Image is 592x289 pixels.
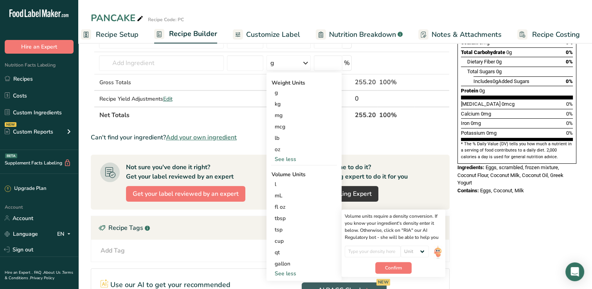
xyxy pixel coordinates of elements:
[274,248,334,256] div: qt
[565,262,584,281] div: Open Intercom Messenger
[566,49,573,55] span: 0%
[461,130,485,136] span: Potassium
[355,94,376,103] div: 0
[461,88,478,94] span: Protein
[133,189,239,199] span: Get your label reviewed by an expert
[5,40,74,54] button: Hire an Expert
[480,188,524,193] span: Eggs, Coconut, Milk
[163,95,172,103] span: Edit
[353,107,378,123] th: 255.20
[5,128,53,136] div: Custom Reports
[271,170,337,179] div: Volume Units
[274,260,334,268] div: gallon
[316,26,403,43] a: Nutrition Breakdown
[461,40,478,45] span: Sodium
[271,79,337,87] div: Weight Units
[233,26,300,43] a: Customize Label
[43,270,62,275] a: About Us .
[271,155,337,163] div: See less
[496,59,502,65] span: 0g
[126,186,245,202] button: Get your label reviewed by an expert
[461,49,505,55] span: Total Carbohydrate
[99,78,224,87] div: Gross Totals
[345,213,442,241] div: Volume units require a density conversion. If you know your ingredient's density enter it below. ...
[30,275,54,281] a: Privacy Policy
[271,269,337,278] div: See less
[57,229,74,238] div: EN
[566,120,573,126] span: 0%
[467,69,495,74] span: Total Sugars
[434,246,442,259] img: ai-bot.1dcbe71.gif
[91,11,145,25] div: PANCAKE
[355,78,376,87] div: 255.20
[566,130,573,136] span: 0%
[5,185,46,193] div: Upgrade Plan
[432,29,502,40] span: Notes & Attachments
[97,107,353,123] th: Net Totals
[91,133,450,142] div: Can't find your ingredient?
[99,55,224,71] input: Add Ingredient
[5,154,17,158] div: BETA
[329,29,396,40] span: Nutrition Breakdown
[301,163,408,181] div: Don't have time to do it? Hire a labeling expert to do it for you
[34,270,43,275] a: FAQ .
[246,29,300,40] span: Customize Label
[566,101,573,107] span: 0%
[566,111,573,117] span: 0%
[376,279,390,285] div: NEW
[502,101,515,107] span: 0mcg
[517,26,580,43] a: Recipe Costing
[473,78,529,84] span: Includes Added Sugars
[479,88,485,94] span: 0g
[378,107,414,123] th: 100%
[5,122,16,127] div: NEW
[457,164,484,170] span: Ingredients:
[96,29,139,40] span: Recipe Setup
[345,246,401,257] input: Type your density here
[457,188,479,193] span: Contains:
[271,87,337,98] div: g
[270,58,274,68] div: g
[5,270,32,275] a: Hire an Expert .
[481,111,491,117] span: 0mg
[479,40,489,45] span: 0mg
[566,59,573,65] span: 0%
[486,130,497,136] span: 0mg
[566,78,573,84] span: 0%
[154,25,217,44] a: Recipe Builder
[274,237,334,245] div: cup
[506,49,512,55] span: 0g
[169,29,217,39] span: Recipe Builder
[274,180,334,188] div: l
[126,163,234,181] div: Not sure you've done it right? Get your label reviewed by an expert
[461,120,470,126] span: Iron
[493,78,498,84] span: 0g
[385,264,402,271] span: Confirm
[166,133,237,142] span: Add your own ingredient
[496,69,502,74] span: 0g
[5,270,73,281] a: Terms & Conditions .
[375,262,412,274] button: Confirm
[271,121,337,132] div: mcg
[274,226,334,234] div: tsp
[91,216,449,240] div: Recipe Tags
[81,26,139,43] a: Recipe Setup
[532,29,580,40] span: Recipe Costing
[461,111,480,117] span: Calcium
[271,98,337,110] div: kg
[418,26,502,43] a: Notes & Attachments
[274,191,334,200] div: mL
[461,101,500,107] span: [MEDICAL_DATA]
[274,214,334,222] div: tbsp
[99,95,224,103] div: Recipe Yield Adjustments
[566,40,573,45] span: 0%
[379,78,412,87] div: 100%
[148,16,184,23] div: Recipe Code: PC
[271,132,337,144] div: lb
[471,120,481,126] span: 0mg
[271,110,337,121] div: mg
[461,141,573,160] section: * The % Daily Value (DV) tells you how much a nutrient in a serving of food contributes to a dail...
[457,164,563,186] span: Eggs, scrambled, frozen mixture, Coconut Flour, Coconut Milk, Coconut Oil, Greek Yogurt
[5,227,38,241] a: Language
[271,144,337,155] div: oz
